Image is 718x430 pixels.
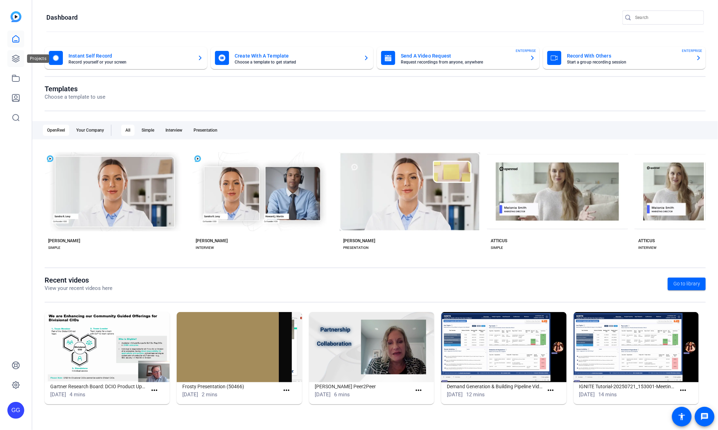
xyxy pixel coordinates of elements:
[182,391,198,398] span: [DATE]
[343,238,375,244] div: [PERSON_NAME]
[50,382,147,391] h1: Gartner Research Board: DCIO Product Update
[682,48,702,53] span: ENTERPRISE
[45,312,170,382] img: Gartner Research Board: DCIO Product Update
[401,52,524,60] mat-card-title: Send A Video Request
[235,52,358,60] mat-card-title: Create With A Template
[182,382,279,391] h1: Frosty Presentation (50466)
[679,386,687,395] mat-icon: more_horiz
[27,54,49,63] div: Projects
[189,125,222,136] div: Presentation
[638,245,657,251] div: INTERVIEW
[72,125,108,136] div: Your Company
[45,276,112,284] h1: Recent videos
[177,312,302,382] img: Frosty Presentation (50466)
[43,125,69,136] div: OpenReel
[466,391,485,398] span: 12 mins
[46,13,78,22] h1: Dashboard
[447,382,544,391] h1: Demand Generation & Building Pipeline Video
[315,391,331,398] span: [DATE]
[638,238,655,244] div: ATTICUS
[196,238,228,244] div: [PERSON_NAME]
[45,85,105,93] h1: Templates
[700,412,709,421] mat-icon: message
[516,48,536,53] span: ENTERPRISE
[377,47,540,69] button: Send A Video RequestRequest recordings from anyone, anywhereENTERPRISE
[673,280,700,287] span: Go to library
[567,52,690,60] mat-card-title: Record With Others
[202,391,217,398] span: 2 mins
[235,60,358,64] mat-card-subtitle: Choose a template to get started
[543,47,706,69] button: Record With OthersStart a group recording sessionENTERPRISE
[50,391,66,398] span: [DATE]
[70,391,85,398] span: 4 mins
[48,245,60,251] div: SIMPLE
[7,402,24,419] div: GG
[45,284,112,292] p: View your recent videos here
[574,312,699,382] img: IGNITE Tutorial-20250721_153001-Meeting Recording
[309,312,434,382] img: Tracy Orr Peer2Peer
[282,386,291,395] mat-icon: more_horiz
[315,382,412,391] h1: [PERSON_NAME] Peer2Peer
[579,391,595,398] span: [DATE]
[401,60,524,64] mat-card-subtitle: Request recordings from anyone, anywhere
[635,13,698,22] input: Search
[150,386,159,395] mat-icon: more_horiz
[668,278,706,290] a: Go to library
[579,382,676,391] h1: IGNITE Tutorial-20250721_153001-Meeting Recording
[599,391,617,398] span: 14 mins
[45,93,105,101] p: Choose a template to use
[121,125,135,136] div: All
[343,245,368,251] div: PRESENTATION
[334,391,350,398] span: 6 mins
[68,60,192,64] mat-card-subtitle: Record yourself or your screen
[196,245,214,251] div: INTERVIEW
[491,245,503,251] div: SIMPLE
[211,47,373,69] button: Create With A TemplateChoose a template to get started
[414,386,423,395] mat-icon: more_horiz
[137,125,158,136] div: Simple
[447,391,463,398] span: [DATE]
[567,60,690,64] mat-card-subtitle: Start a group recording session
[161,125,187,136] div: Interview
[678,412,686,421] mat-icon: accessibility
[547,386,555,395] mat-icon: more_horiz
[441,312,566,382] img: Demand Generation & Building Pipeline Video
[48,238,80,244] div: [PERSON_NAME]
[11,11,21,22] img: blue-gradient.svg
[45,47,207,69] button: Instant Self RecordRecord yourself or your screen
[68,52,192,60] mat-card-title: Instant Self Record
[491,238,507,244] div: ATTICUS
